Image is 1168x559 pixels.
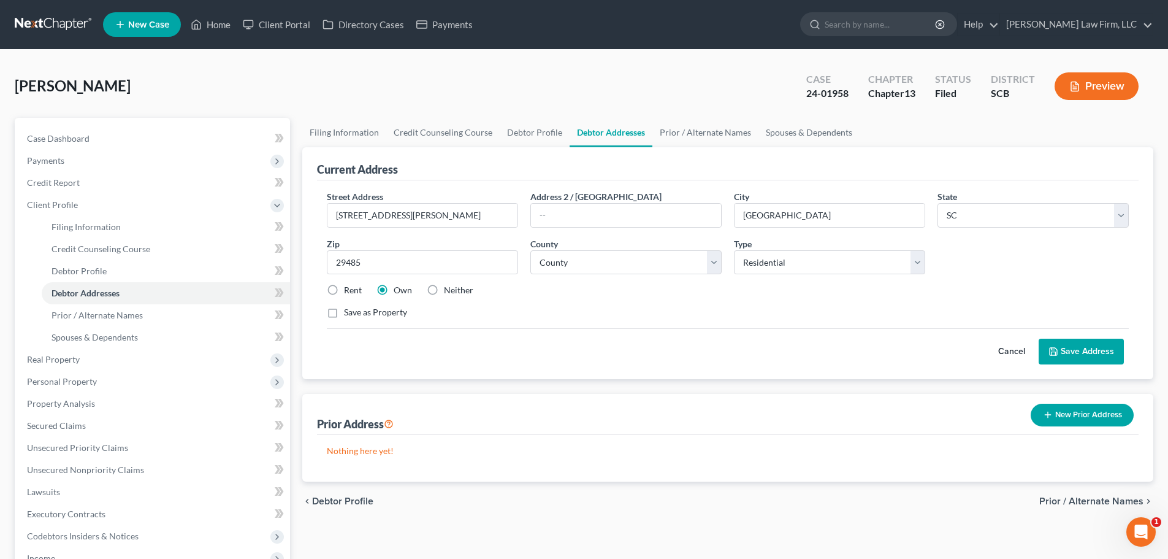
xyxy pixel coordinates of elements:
[27,133,90,144] span: Case Dashboard
[302,496,373,506] button: chevron_left Debtor Profile
[17,481,290,503] a: Lawsuits
[17,437,290,459] a: Unsecured Priority Claims
[991,72,1035,87] div: District
[27,465,144,475] span: Unsecured Nonpriority Claims
[991,87,1035,101] div: SCB
[500,118,570,147] a: Debtor Profile
[312,496,373,506] span: Debtor Profile
[1143,496,1153,506] i: chevron_right
[327,250,518,275] input: XXXXX
[734,237,752,250] label: Type
[530,190,662,203] label: Address 2 / [GEOGRAPHIC_DATA]
[42,326,290,349] a: Spouses & Dependents
[52,288,120,298] span: Debtor Addresses
[27,420,86,431] span: Secured Claims
[868,87,915,101] div: Chapter
[1126,517,1156,547] iframe: Intercom live chat
[1031,404,1134,426] button: New Prior Address
[302,496,312,506] i: chevron_left
[410,13,479,36] a: Payments
[904,87,915,99] span: 13
[386,118,500,147] a: Credit Counseling Course
[27,199,78,210] span: Client Profile
[1039,496,1153,506] button: Prior / Alternate Names chevron_right
[1039,339,1124,364] button: Save Address
[317,417,394,431] div: Prior Address
[27,442,128,453] span: Unsecured Priority Claims
[17,172,290,194] a: Credit Report
[17,503,290,525] a: Executory Contracts
[531,204,721,227] input: --
[327,191,383,202] span: Street Address
[1039,496,1143,506] span: Prior / Alternate Names
[935,87,971,101] div: Filed
[27,376,97,387] span: Personal Property
[344,284,362,296] label: Rent
[985,339,1039,364] button: Cancel
[935,72,971,87] div: Status
[52,266,107,276] span: Debtor Profile
[52,244,150,254] span: Credit Counseling Course
[17,128,290,150] a: Case Dashboard
[444,284,473,296] label: Neither
[27,398,95,409] span: Property Analysis
[52,222,121,232] span: Filing Information
[937,191,957,202] span: State
[316,13,410,36] a: Directory Cases
[327,204,517,227] input: Enter street address
[27,487,60,497] span: Lawsuits
[868,72,915,87] div: Chapter
[185,13,237,36] a: Home
[735,204,925,227] input: Enter city...
[17,459,290,481] a: Unsecured Nonpriority Claims
[530,239,558,249] span: County
[806,72,849,87] div: Case
[42,282,290,304] a: Debtor Addresses
[327,239,340,249] span: Zip
[344,306,407,318] label: Save as Property
[237,13,316,36] a: Client Portal
[42,304,290,326] a: Prior / Alternate Names
[394,284,412,296] label: Own
[958,13,999,36] a: Help
[806,87,849,101] div: 24-01958
[52,310,143,320] span: Prior / Alternate Names
[734,191,749,202] span: City
[1055,72,1139,100] button: Preview
[42,216,290,238] a: Filing Information
[15,77,131,94] span: [PERSON_NAME]
[825,13,937,36] input: Search by name...
[327,445,1129,457] p: Nothing here yet!
[128,20,169,29] span: New Case
[17,393,290,415] a: Property Analysis
[52,332,138,342] span: Spouses & Dependents
[42,238,290,260] a: Credit Counseling Course
[27,509,105,519] span: Executory Contracts
[17,415,290,437] a: Secured Claims
[302,118,386,147] a: Filing Information
[27,155,64,166] span: Payments
[570,118,652,147] a: Debtor Addresses
[1151,517,1161,527] span: 1
[42,260,290,282] a: Debtor Profile
[317,162,398,177] div: Current Address
[27,177,80,188] span: Credit Report
[27,531,139,541] span: Codebtors Insiders & Notices
[758,118,860,147] a: Spouses & Dependents
[652,118,758,147] a: Prior / Alternate Names
[27,354,80,364] span: Real Property
[1000,13,1153,36] a: [PERSON_NAME] Law Firm, LLC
